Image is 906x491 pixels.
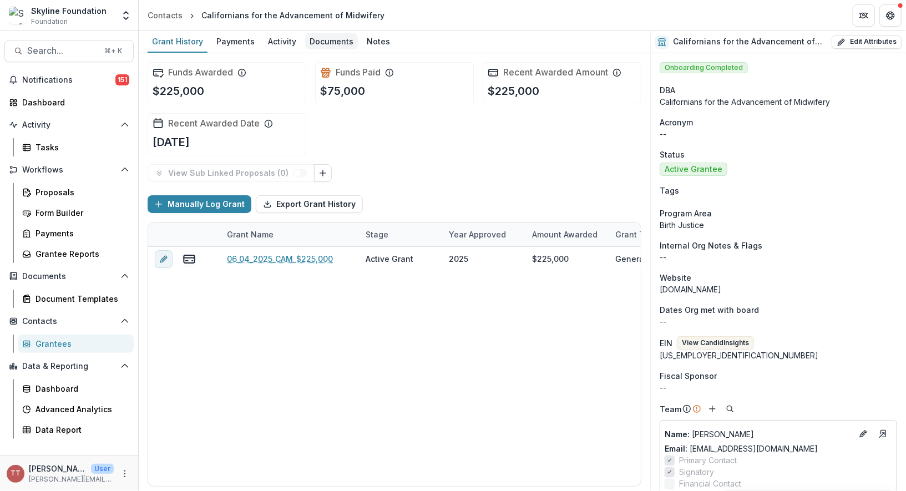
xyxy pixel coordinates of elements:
button: View Sub Linked Proposals (0) [148,164,315,182]
p: [PERSON_NAME] [29,463,87,474]
div: Documents [305,33,358,49]
button: Open entity switcher [118,4,134,27]
button: Edit [857,427,870,441]
span: Email: [665,444,687,453]
div: Amount Awarded [525,229,604,240]
div: Grant History [148,33,207,49]
div: General operating support [615,253,685,265]
a: Notes [362,31,394,53]
button: View CandidInsights [677,336,754,350]
span: Workflows [22,165,116,175]
a: Go to contact [874,425,892,443]
div: Year approved [442,222,525,246]
span: Dates Org met with board [660,304,759,316]
span: DBA [660,84,675,96]
a: Dashboard [18,379,134,398]
div: Dashboard [36,383,125,394]
button: Add [706,402,719,416]
p: $75,000 [320,83,365,99]
div: Grant Title [609,229,664,240]
button: Search [723,402,737,416]
div: Amount Awarded [525,222,609,246]
div: Grantees [36,338,125,350]
button: Open Contacts [4,312,134,330]
a: Contacts [143,7,187,23]
div: $225,000 [532,253,569,265]
a: Form Builder [18,204,134,222]
span: Data & Reporting [22,362,116,371]
span: Activity [22,120,116,130]
button: Open Workflows [4,161,134,179]
div: Grant Title [609,222,692,246]
div: Advanced Analytics [36,403,125,415]
button: Get Help [879,4,902,27]
a: Dashboard [4,93,134,112]
div: ⌘ + K [102,45,124,57]
a: Proposals [18,183,134,201]
div: Grant Name [220,222,359,246]
span: Financial Contact [679,478,741,489]
p: -- [660,316,897,327]
button: Open Documents [4,267,134,285]
div: Stage [359,229,395,240]
div: Document Templates [36,293,125,305]
button: view-payments [183,252,196,266]
div: Data Report [36,424,125,436]
button: Open Activity [4,116,134,134]
span: Program Area [660,207,712,219]
h2: Recent Awarded Amount [503,67,608,78]
span: Search... [27,45,98,56]
span: Name : [665,429,690,439]
p: [DATE] [153,134,190,150]
div: Grant Name [220,229,280,240]
div: Activity [264,33,301,49]
p: Birth Justice [660,219,897,231]
p: Team [660,403,681,415]
a: Payments [18,224,134,242]
span: Notifications [22,75,115,85]
a: Tasks [18,138,134,156]
h2: Funds Awarded [168,67,233,78]
a: Grantee Reports [18,245,134,263]
h2: Recent Awarded Date [168,118,260,129]
button: Notifications151 [4,71,134,89]
div: Californians for the Advancement of Midwifery [201,9,384,21]
p: User [91,464,114,474]
p: -- [660,128,897,140]
span: Internal Org Notes & Flags [660,240,762,251]
div: Stage [359,222,442,246]
button: Search... [4,40,134,62]
div: Tanya Taiwo [11,470,21,477]
div: Form Builder [36,207,125,219]
div: 2025 [449,253,468,265]
a: Grant History [148,31,207,53]
a: 06_04_2025_CAM_$225,000 [227,253,333,265]
h2: Californians for the Advancement of Midwifery [673,37,827,47]
span: Foundation [31,17,68,27]
button: Manually Log Grant [148,195,251,213]
button: edit [155,250,173,268]
span: Active Grantee [665,165,722,174]
div: Notes [362,33,394,49]
div: Grantee Reports [36,248,125,260]
div: Payments [212,33,259,49]
div: Tasks [36,141,125,153]
button: Export Grant History [256,195,363,213]
span: Website [660,272,691,284]
div: Payments [36,227,125,239]
button: Partners [853,4,875,27]
div: Californians for the Advancement of Midwifery [660,96,897,108]
button: Edit Attributes [832,36,902,49]
a: Data Report [18,421,134,439]
span: Documents [22,272,116,281]
p: EIN [660,337,672,349]
span: Tags [660,185,679,196]
a: [DOMAIN_NAME] [660,285,721,294]
div: Proposals [36,186,125,198]
div: [US_EMPLOYER_IDENTIFICATION_NUMBER] [660,350,897,361]
a: Grantees [18,335,134,353]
